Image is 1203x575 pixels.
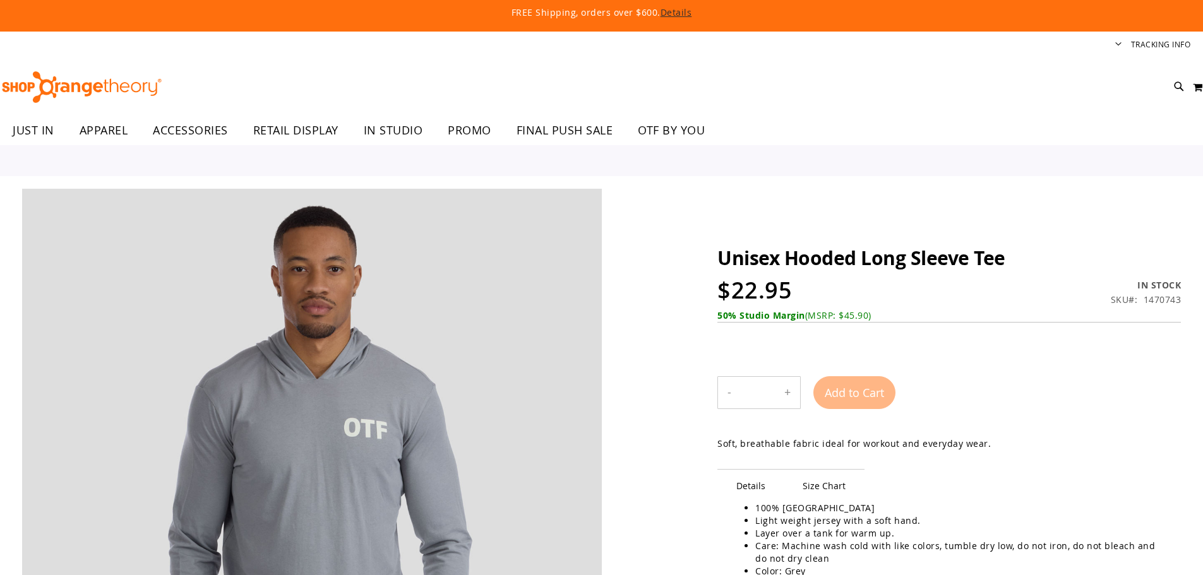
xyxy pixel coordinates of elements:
p: Soft, breathable fabric ideal for workout and everyday wear. [717,437,991,450]
li: Layer over a tank for warm up. [755,527,1168,540]
span: $22.95 [717,275,792,305]
button: Decrease product quantity [718,377,741,408]
b: 50% Studio Margin [717,309,805,321]
span: Unisex Hooded Long Sleeve Tee [717,245,1005,271]
a: OTF BY YOU [625,116,717,145]
div: In stock [1111,279,1182,292]
a: APPAREL [67,116,141,145]
a: Tracking Info [1131,39,1191,50]
span: RETAIL DISPLAY [253,116,338,145]
button: Increase product quantity [775,377,800,408]
a: PROMO [435,116,504,145]
div: 1470743 [1144,293,1182,306]
span: Details [717,469,784,502]
li: Care: Machine wash cold with like colors, tumble dry low, do not iron, do not bleach and do not d... [755,540,1168,565]
span: OTF BY YOU [638,116,705,145]
a: IN STUDIO [351,116,436,145]
span: ACCESSORIES [153,116,228,145]
a: FINAL PUSH SALE [504,116,626,145]
div: Availability [1111,279,1182,292]
li: Light weight jersey with a soft hand. [755,514,1168,527]
a: Details [661,6,692,18]
span: FINAL PUSH SALE [517,116,613,145]
span: JUST IN [13,116,54,145]
span: Size Chart [784,469,865,502]
button: Account menu [1115,39,1122,51]
span: APPAREL [80,116,128,145]
a: ACCESSORIES [140,116,241,145]
p: FREE Shipping, orders over $600. [223,6,981,19]
span: IN STUDIO [364,116,423,145]
div: (MSRP: $45.90) [717,309,1181,322]
li: 100% [GEOGRAPHIC_DATA] [755,502,1168,514]
strong: SKU [1111,293,1138,305]
a: RETAIL DISPLAY [241,116,351,145]
span: PROMO [448,116,491,145]
input: Product quantity [741,377,775,408]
